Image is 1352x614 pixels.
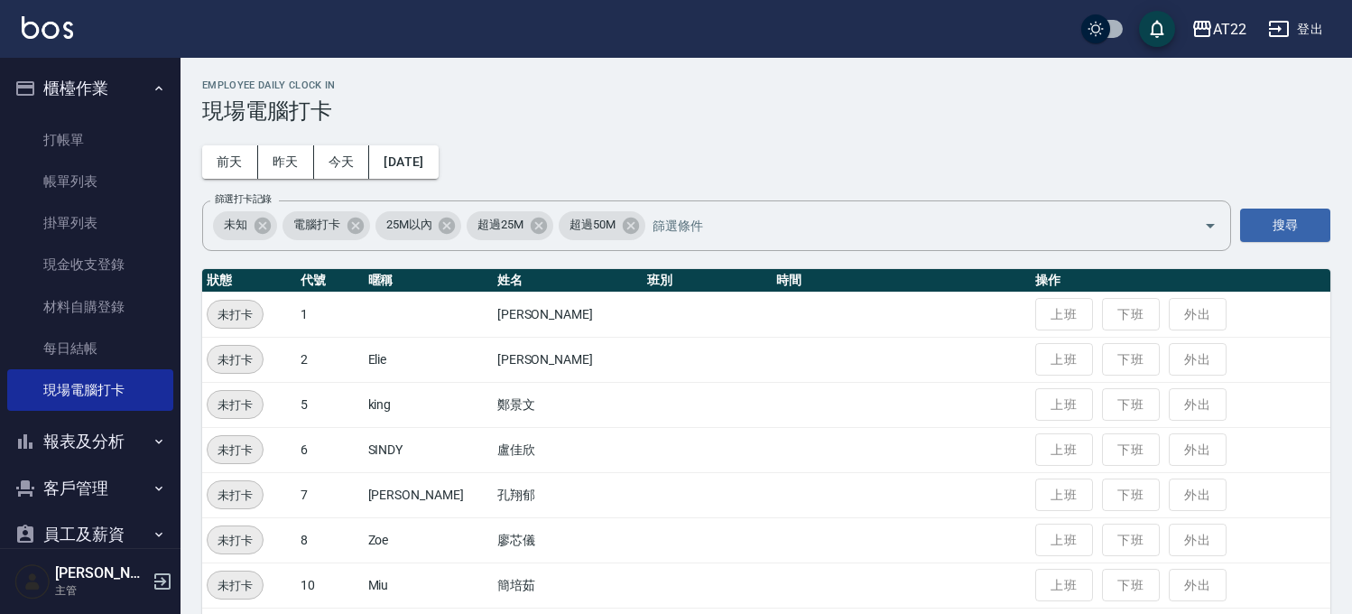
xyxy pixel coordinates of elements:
[1139,11,1175,47] button: save
[559,216,626,234] span: 超過50M
[213,216,258,234] span: 未知
[296,427,363,472] td: 6
[213,211,277,240] div: 未知
[375,211,462,240] div: 25M以內
[296,517,363,563] td: 8
[493,517,644,563] td: 廖芯儀
[772,269,1030,293] th: 時間
[208,531,263,550] span: 未打卡
[7,369,173,411] a: 現場電腦打卡
[364,563,493,608] td: Miu
[364,517,493,563] td: Zoe
[296,472,363,517] td: 7
[296,563,363,608] td: 10
[296,337,363,382] td: 2
[202,79,1330,91] h2: Employee Daily Clock In
[296,292,363,337] td: 1
[369,145,438,179] button: [DATE]
[375,216,443,234] span: 25M以內
[7,65,173,112] button: 櫃檯作業
[364,269,493,293] th: 暱稱
[7,202,173,244] a: 掛單列表
[258,145,314,179] button: 昨天
[314,145,370,179] button: 今天
[208,441,263,460] span: 未打卡
[202,145,258,179] button: 前天
[1031,269,1330,293] th: 操作
[14,563,51,600] img: Person
[493,382,644,427] td: 鄭景文
[467,216,534,234] span: 超過25M
[364,337,493,382] td: Elie
[493,337,644,382] td: [PERSON_NAME]
[493,563,644,608] td: 簡培茹
[215,192,272,206] label: 篩選打卡記錄
[643,269,772,293] th: 班別
[208,486,263,505] span: 未打卡
[7,418,173,465] button: 報表及分析
[208,350,263,369] span: 未打卡
[1196,211,1225,240] button: Open
[296,382,363,427] td: 5
[208,395,263,414] span: 未打卡
[1240,209,1330,242] button: 搜尋
[493,269,644,293] th: 姓名
[282,216,351,234] span: 電腦打卡
[282,211,370,240] div: 電腦打卡
[7,511,173,558] button: 員工及薪資
[296,269,363,293] th: 代號
[22,16,73,39] img: Logo
[1184,11,1254,48] button: AT22
[1213,18,1246,41] div: AT22
[7,161,173,202] a: 帳單列表
[364,382,493,427] td: king
[7,286,173,328] a: 材料自購登錄
[648,209,1172,241] input: 篩選條件
[7,244,173,285] a: 現金收支登錄
[208,305,263,324] span: 未打卡
[493,472,644,517] td: 孔翔郁
[364,472,493,517] td: [PERSON_NAME]
[202,269,296,293] th: 狀態
[467,211,553,240] div: 超過25M
[202,98,1330,124] h3: 現場電腦打卡
[493,427,644,472] td: 盧佳欣
[364,427,493,472] td: SINDY
[1261,13,1330,46] button: 登出
[55,564,147,582] h5: [PERSON_NAME]
[7,465,173,512] button: 客戶管理
[208,576,263,595] span: 未打卡
[55,582,147,599] p: 主管
[559,211,645,240] div: 超過50M
[493,292,644,337] td: [PERSON_NAME]
[7,119,173,161] a: 打帳單
[7,328,173,369] a: 每日結帳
